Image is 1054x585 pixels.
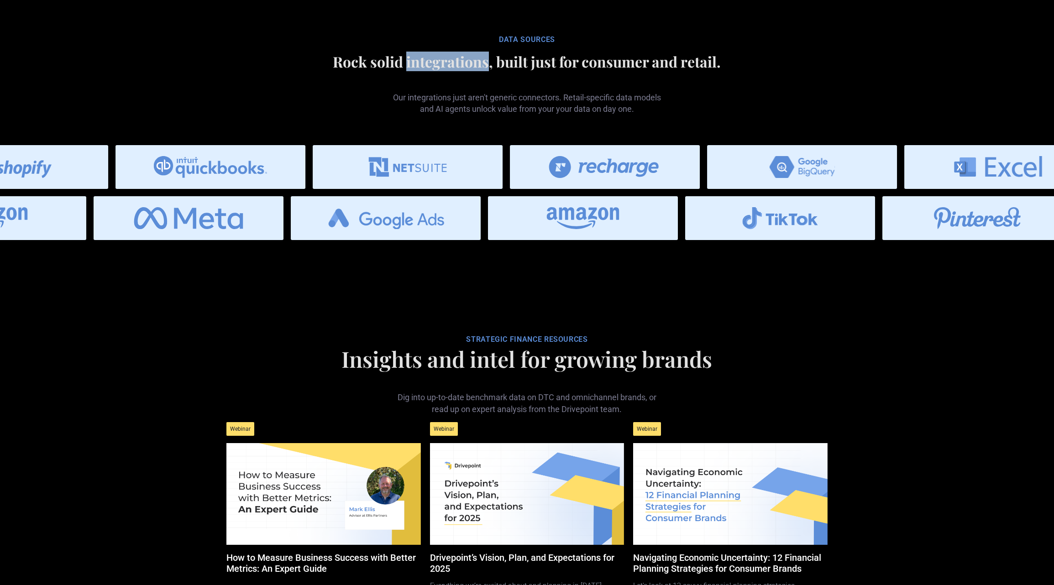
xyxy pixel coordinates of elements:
div: Webinar [430,422,458,436]
div: Data SOURCES [222,35,832,44]
h2: Rock solid integrations, built just for consumer and retail. [222,53,832,70]
div: Webinar [633,422,661,436]
h5: Drivepoint’s Vision, Plan, and Expectations for 2025 [430,552,624,574]
div: STRATEGIC FINANCE RESOURCES [222,335,832,344]
div: Webinar [226,422,254,436]
p: Our integrations just aren't generic connectors. Retail-specific data models and AI agents unlock... [390,77,664,115]
h5: Navigating Economic Uncertainty: 12 Financial Planning Strategies for Consumer Brands [633,552,828,574]
p: Dig into up-to-date benchmark data on DTC and omnichannel brands, or read up on expert analysis f... [390,377,664,414]
h5: How to Measure Business Success with Better Metrics: An Expert Guide [226,552,421,574]
h1: Insights and intel for growing brands [222,348,832,370]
